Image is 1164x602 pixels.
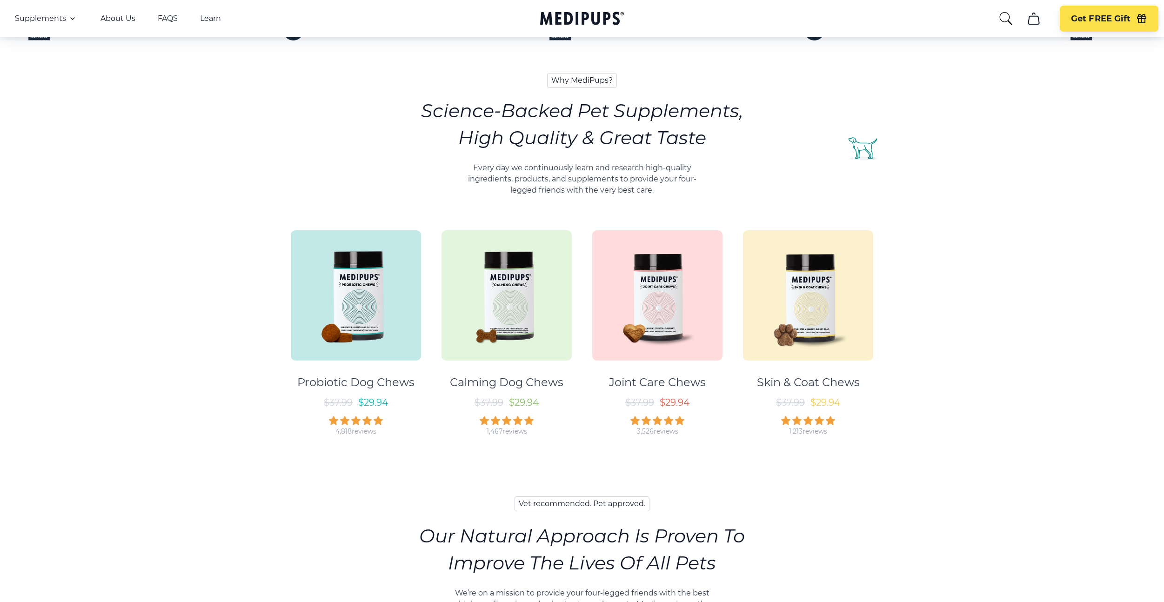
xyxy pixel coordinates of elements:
a: Probiotic Dog Chews - MedipupsProbiotic Dog Chews$37.99$29.944,818reviews [285,222,427,436]
h3: Vet recommended. Pet approved. [515,496,649,511]
h2: Science-Backed Pet Supplements, High Quality & Great Taste [421,97,743,151]
div: 4,818 reviews [335,427,376,436]
span: $ 37.99 [324,397,353,408]
a: Skin & Coat Chews - MedipupsSkin & Coat Chews$37.99$29.941,213reviews [737,222,879,436]
div: 1,467 reviews [487,427,527,436]
span: $ 29.94 [509,397,539,408]
span: Why MediPups? [547,73,617,88]
span: Get FREE Gift [1071,13,1131,24]
img: Calming Dog Chews - Medipups [442,230,572,361]
button: Supplements [15,13,78,24]
a: Calming Dog Chews - MedipupsCalming Dog Chews$37.99$29.941,467reviews [435,222,578,436]
div: Joint Care Chews [609,375,706,389]
span: $ 29.94 [358,397,388,408]
button: Get FREE Gift [1060,6,1158,32]
div: Probiotic Dog Chews [297,375,415,389]
p: Every day we continuously learn and research high-quality ingredients, products, and supplements ... [457,162,707,196]
div: Calming Dog Chews [450,375,563,389]
a: About Us [100,14,135,23]
img: Probiotic Dog Chews - Medipups [291,230,421,361]
div: 1,213 reviews [789,427,827,436]
span: $ 29.94 [810,397,840,408]
span: $ 37.99 [475,397,503,408]
span: Supplements [15,14,66,23]
a: Joint Care Chews - MedipupsJoint Care Chews$37.99$29.943,526reviews [586,222,729,436]
a: Learn [200,14,221,23]
a: Medipups [540,10,624,29]
img: Skin & Coat Chews - Medipups [743,230,873,361]
button: search [998,11,1013,26]
div: 3,526 reviews [637,427,678,436]
a: FAQS [158,14,178,23]
button: cart [1023,7,1045,30]
h3: Our Natural Approach Is Proven To Improve The Lives Of All Pets [419,522,745,576]
img: Joint Care Chews - Medipups [592,230,722,361]
span: $ 37.99 [625,397,654,408]
div: Skin & Coat Chews [757,375,860,389]
span: $ 29.94 [660,397,689,408]
span: $ 37.99 [776,397,805,408]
